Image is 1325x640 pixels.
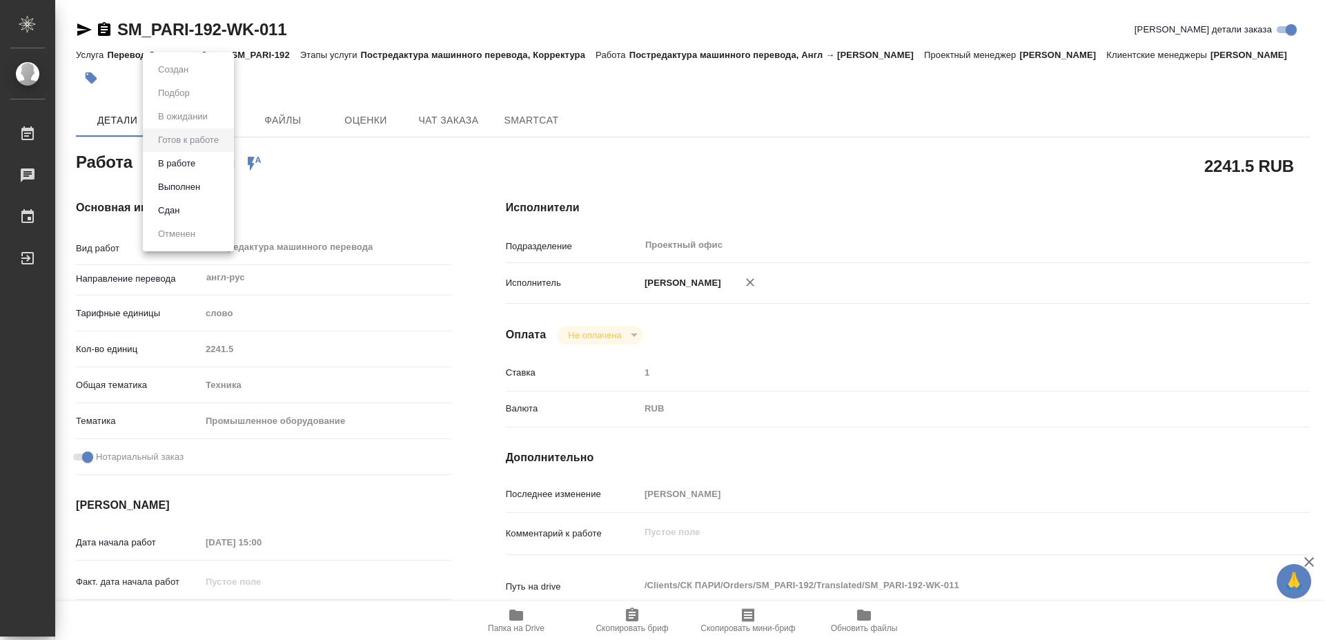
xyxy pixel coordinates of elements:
[154,62,193,77] button: Создан
[154,133,223,148] button: Готов к работе
[154,180,204,195] button: Выполнен
[154,203,184,218] button: Сдан
[154,109,212,124] button: В ожидании
[154,86,194,101] button: Подбор
[154,226,199,242] button: Отменен
[154,156,199,171] button: В работе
